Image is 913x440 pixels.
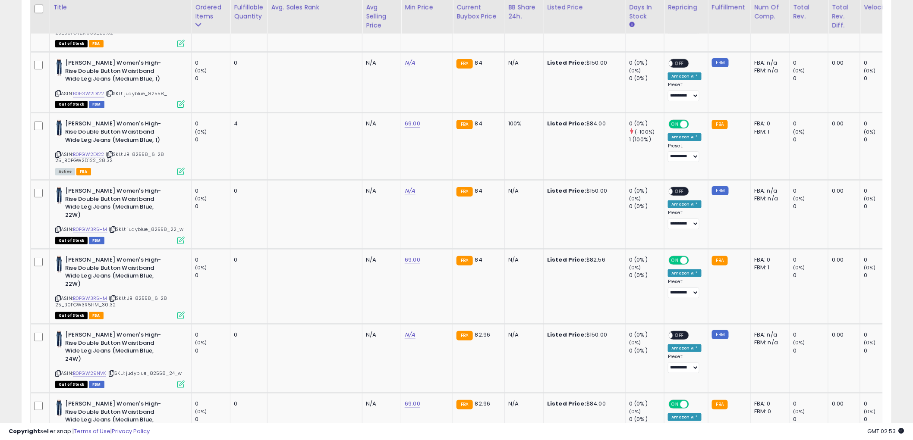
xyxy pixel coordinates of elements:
[793,136,828,144] div: 0
[195,136,230,144] div: 0
[670,121,680,128] span: ON
[688,257,702,264] span: OFF
[366,331,394,339] div: N/A
[234,59,261,67] div: 0
[864,400,899,408] div: 0
[754,128,783,136] div: FBM: 1
[629,195,641,202] small: (0%)
[670,401,680,408] span: ON
[195,347,230,355] div: 0
[508,59,537,67] div: N/A
[366,400,394,408] div: N/A
[793,75,828,82] div: 0
[475,399,491,408] span: 82.96
[55,120,63,137] img: 314nHRiDsAL._SL40_.jpg
[234,120,261,128] div: 4
[195,195,207,202] small: (0%)
[547,59,619,67] div: $150.00
[712,330,729,339] small: FBM
[754,120,783,128] div: FBA: 0
[195,339,207,346] small: (0%)
[793,67,805,74] small: (0%)
[456,120,472,129] small: FBA
[688,401,702,408] span: OFF
[754,408,783,415] div: FBM: 0
[195,3,227,21] div: Ordered Items
[112,427,150,435] a: Privacy Policy
[712,256,728,265] small: FBA
[793,400,828,408] div: 0
[793,195,805,202] small: (0%)
[832,3,856,30] div: Total Rev. Diff.
[864,408,876,415] small: (0%)
[475,256,482,264] span: 84
[864,120,899,128] div: 0
[668,200,702,208] div: Amazon AI *
[73,151,104,158] a: B0FGW2D122
[793,264,805,271] small: (0%)
[793,271,828,279] div: 0
[668,143,702,162] div: Preset:
[547,256,586,264] b: Listed Price:
[366,187,394,195] div: N/A
[65,400,170,434] b: [PERSON_NAME] Women's High-Rise Double Button Waistband Wide Leg Jeans (Medium Blue, 24W)
[832,120,853,128] div: 0.00
[55,101,88,108] span: All listings that are currently out of stock and unavailable for purchase on Amazon
[55,187,63,204] img: 314nHRiDsAL._SL40_.jpg
[195,271,230,279] div: 0
[405,187,415,195] a: N/A
[629,187,664,195] div: 0 (0%)
[864,128,876,135] small: (0%)
[864,3,895,12] div: Velocity
[754,187,783,195] div: FBA: n/a
[195,75,230,82] div: 0
[629,75,664,82] div: 0 (0%)
[73,295,107,302] a: B0FGW3R5HM
[234,400,261,408] div: 0
[55,312,88,319] span: All listings that are currently out of stock and unavailable for purchase on Amazon
[405,256,420,264] a: 69.00
[712,400,728,409] small: FBA
[195,408,207,415] small: (0%)
[668,269,702,277] div: Amazon AI *
[234,187,261,195] div: 0
[508,256,537,264] div: N/A
[456,3,501,21] div: Current Buybox Price
[234,256,261,264] div: 0
[864,59,899,67] div: 0
[195,128,207,135] small: (0%)
[668,279,702,298] div: Preset:
[668,72,702,80] div: Amazon AI *
[55,400,63,417] img: 314nHRiDsAL._SL40_.jpg
[55,256,63,273] img: 314nHRiDsAL._SL40_.jpg
[55,120,185,174] div: ASIN:
[547,399,586,408] b: Listed Price:
[195,331,230,339] div: 0
[754,59,783,67] div: FBA: n/a
[673,188,687,195] span: OFF
[832,256,853,264] div: 0.00
[109,226,183,233] span: | SKU: judyblue_82558_22_w
[475,331,491,339] span: 82.96
[73,370,106,377] a: B0FGW29NVK
[547,187,586,195] b: Listed Price:
[195,59,230,67] div: 0
[635,128,655,135] small: (-100%)
[793,347,828,355] div: 0
[74,427,110,435] a: Terms of Use
[366,59,394,67] div: N/A
[864,347,899,355] div: 0
[55,59,185,107] div: ASIN:
[456,256,472,265] small: FBA
[864,339,876,346] small: (0%)
[55,40,88,47] span: All listings that are currently out of stock and unavailable for purchase on Amazon
[668,354,702,373] div: Preset:
[73,90,104,97] a: B0FGW2D122
[864,331,899,339] div: 0
[754,339,783,346] div: FBM: n/a
[754,400,783,408] div: FBA: 0
[195,400,230,408] div: 0
[55,381,88,388] span: All listings that are currently out of stock and unavailable for purchase on Amazon
[547,120,619,128] div: $84.00
[668,133,702,141] div: Amazon AI *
